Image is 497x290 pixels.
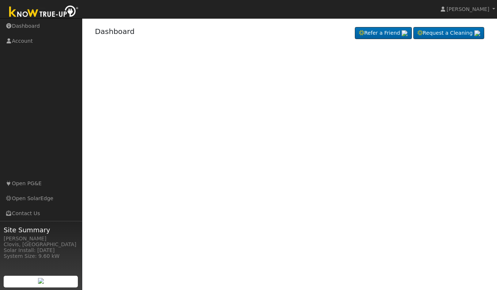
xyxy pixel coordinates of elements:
[38,278,44,284] img: retrieve
[402,30,407,36] img: retrieve
[413,27,484,39] a: Request a Cleaning
[5,4,82,20] img: Know True-Up
[4,252,78,260] div: System Size: 9.60 kW
[355,27,412,39] a: Refer a Friend
[95,27,135,36] a: Dashboard
[447,6,489,12] span: [PERSON_NAME]
[4,241,78,248] div: Clovis, [GEOGRAPHIC_DATA]
[4,247,78,254] div: Solar Install: [DATE]
[474,30,480,36] img: retrieve
[4,235,78,243] div: [PERSON_NAME]
[4,225,78,235] span: Site Summary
